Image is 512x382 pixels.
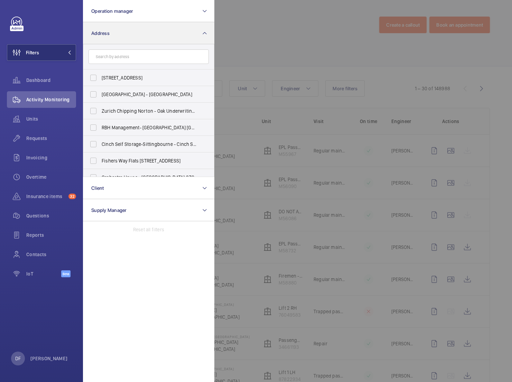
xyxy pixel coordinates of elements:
span: Dashboard [26,77,76,84]
span: Reports [26,232,76,239]
span: Insurance items [26,193,66,200]
span: Contacts [26,251,76,258]
span: IoT [26,270,61,277]
span: Requests [26,135,76,142]
span: Units [26,115,76,122]
span: 32 [68,194,76,199]
span: Questions [26,212,76,219]
span: Overtime [26,174,76,180]
span: Filters [26,49,39,56]
button: Filters [7,44,76,61]
span: Beta [61,270,71,277]
span: Invoicing [26,154,76,161]
span: Activity Monitoring [26,96,76,103]
p: DF [15,355,21,362]
p: [PERSON_NAME] [30,355,68,362]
